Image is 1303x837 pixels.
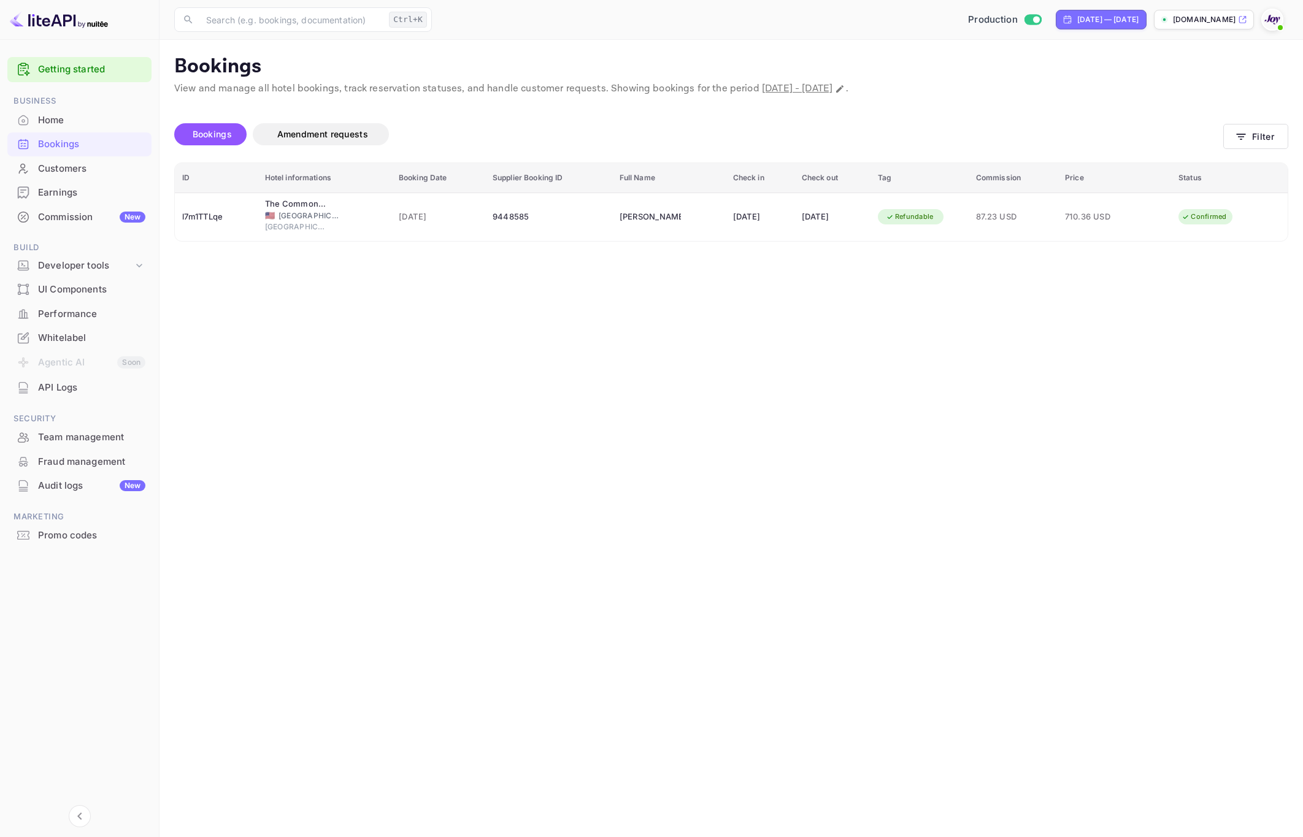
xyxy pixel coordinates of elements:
span: [GEOGRAPHIC_DATA] [279,210,340,221]
div: Earnings [7,181,152,205]
th: Commission [969,163,1058,193]
a: Team management [7,426,152,448]
div: CommissionNew [7,205,152,229]
a: UI Components [7,278,152,300]
th: Full Name [612,163,726,193]
th: ID [175,163,258,193]
div: Refundable [878,209,942,224]
div: Fraud management [38,455,145,469]
div: Allison Bugden [620,207,681,227]
div: UI Components [7,278,152,302]
div: Commission [38,210,145,224]
input: Search (e.g. bookings, documentation) [199,7,384,32]
div: Confirmed [1174,209,1234,224]
span: Security [7,412,152,426]
a: Bookings [7,132,152,155]
div: 9448585 [493,207,605,227]
div: [DATE] [733,207,787,227]
img: With Joy [1263,10,1282,29]
div: Team management [38,430,145,445]
div: Bookings [7,132,152,156]
span: Business [7,94,152,108]
div: Getting started [7,57,152,82]
div: New [120,212,145,223]
button: Filter [1223,124,1288,149]
a: Fraud management [7,450,152,473]
th: Check in [726,163,794,193]
span: [DATE] [399,210,478,224]
div: Promo codes [38,529,145,543]
p: View and manage all hotel bookings, track reservation statuses, and handle customer requests. Sho... [174,82,1288,96]
a: CommissionNew [7,205,152,228]
div: Customers [38,162,145,176]
div: [DATE] — [DATE] [1077,14,1139,25]
div: Developer tools [7,255,152,277]
div: Performance [7,302,152,326]
p: [DOMAIN_NAME] [1173,14,1236,25]
div: The Commonwealth [265,198,326,210]
div: Fraud management [7,450,152,474]
div: Earnings [38,186,145,200]
div: l7m1TTLqe [182,207,250,227]
div: Home [38,113,145,128]
th: Hotel informations [258,163,391,193]
span: Build [7,241,152,254]
div: Whitelabel [38,331,145,345]
a: Earnings [7,181,152,204]
div: API Logs [38,381,145,395]
div: Switch to Sandbox mode [963,13,1046,27]
div: Whitelabel [7,326,152,350]
span: Marketing [7,510,152,524]
a: Getting started [38,63,145,77]
span: [GEOGRAPHIC_DATA] [265,221,326,232]
div: UI Components [38,283,145,297]
button: Collapse navigation [69,805,91,827]
div: Bookings [38,137,145,151]
th: Booking Date [391,163,485,193]
a: Performance [7,302,152,325]
a: Customers [7,157,152,180]
div: Home [7,109,152,132]
div: Audit logsNew [7,474,152,498]
div: New [120,480,145,491]
span: [DATE] - [DATE] [762,82,832,95]
div: Developer tools [38,259,133,273]
span: United States of America [265,212,275,220]
div: Team management [7,426,152,449]
img: LiteAPI logo [10,10,108,29]
a: API Logs [7,376,152,399]
div: Customers [7,157,152,181]
span: 87.23 USD [976,210,1050,224]
a: Promo codes [7,524,152,546]
a: Whitelabel [7,326,152,349]
div: Audit logs [38,479,145,493]
th: Check out [794,163,871,193]
span: Amendment requests [277,129,368,139]
th: Tag [871,163,969,193]
div: Ctrl+K [389,12,427,28]
th: Supplier Booking ID [485,163,612,193]
span: Bookings [193,129,232,139]
a: Home [7,109,152,131]
table: booking table [175,163,1288,241]
div: account-settings tabs [174,123,1223,145]
span: 710.36 USD [1065,210,1126,224]
div: Performance [38,307,145,321]
div: API Logs [7,376,152,400]
th: Price [1058,163,1171,193]
th: Status [1171,163,1288,193]
button: Change date range [834,83,846,95]
span: Production [968,13,1018,27]
div: [DATE] [802,207,863,227]
a: Audit logsNew [7,474,152,497]
p: Bookings [174,55,1288,79]
div: Promo codes [7,524,152,548]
